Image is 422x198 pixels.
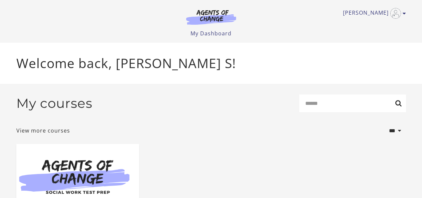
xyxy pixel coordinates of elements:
[16,95,92,111] h2: My courses
[16,127,70,135] a: View more courses
[179,9,243,25] img: Agents of Change Logo
[16,53,406,73] p: Welcome back, [PERSON_NAME] S!
[343,8,403,19] a: Toggle menu
[190,30,232,37] a: My Dashboard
